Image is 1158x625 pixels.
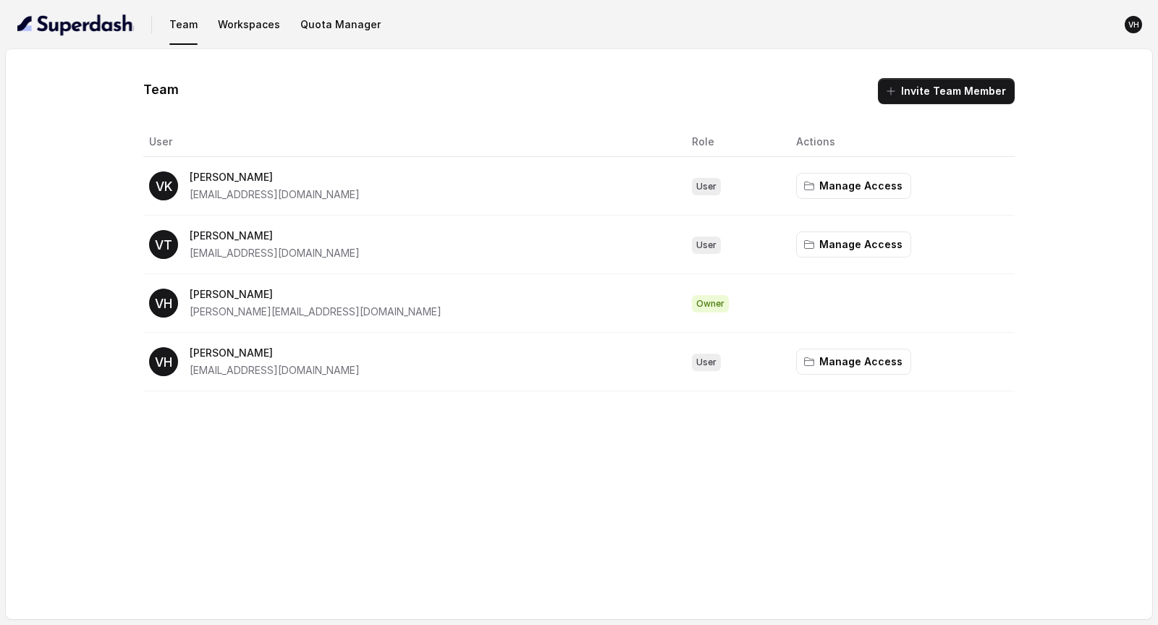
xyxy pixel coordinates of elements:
[680,127,785,157] th: Role
[785,127,1014,157] th: Actions
[692,295,729,312] span: Owner
[143,127,680,157] th: User
[212,12,286,38] button: Workspaces
[1128,20,1139,30] text: VH
[692,237,721,254] span: User
[155,354,172,370] text: VH
[878,78,1015,104] button: Invite Team Member
[155,296,172,311] text: VH
[143,78,179,101] h1: Team
[692,354,721,371] span: User
[190,286,441,303] p: [PERSON_NAME]
[190,247,360,259] span: [EMAIL_ADDRESS][DOMAIN_NAME]
[796,231,911,258] button: Manage Access
[190,227,360,245] p: [PERSON_NAME]
[190,169,360,186] p: [PERSON_NAME]
[155,237,172,252] text: VT
[796,349,911,375] button: Manage Access
[295,12,386,38] button: Quota Manager
[190,344,360,362] p: [PERSON_NAME]
[190,305,441,318] span: [PERSON_NAME][EMAIL_ADDRESS][DOMAIN_NAME]
[190,364,360,376] span: [EMAIL_ADDRESS][DOMAIN_NAME]
[796,173,911,199] button: Manage Access
[17,13,134,36] img: light.svg
[190,188,360,200] span: [EMAIL_ADDRESS][DOMAIN_NAME]
[156,179,172,194] text: VK
[692,178,721,195] span: User
[164,12,203,38] button: Team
